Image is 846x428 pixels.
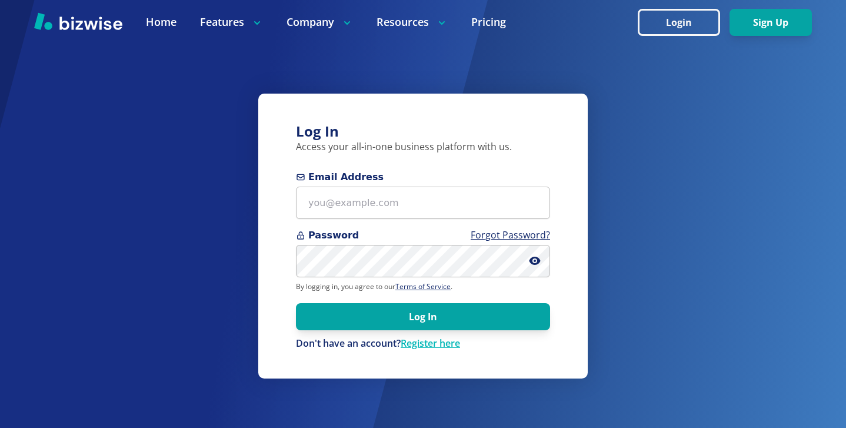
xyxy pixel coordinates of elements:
button: Sign Up [730,9,812,36]
a: Pricing [471,15,506,29]
button: Login [638,9,720,36]
div: Don't have an account?Register here [296,337,550,350]
p: Access your all-in-one business platform with us. [296,141,550,154]
a: Forgot Password? [471,228,550,241]
p: Features [200,15,263,29]
img: Bizwise Logo [34,12,122,30]
span: Password [296,228,550,243]
a: Terms of Service [395,281,451,291]
a: Sign Up [730,17,812,28]
h3: Log In [296,122,550,141]
a: Register here [401,337,460,350]
span: Email Address [296,170,550,184]
p: Resources [377,15,448,29]
p: Company [287,15,353,29]
p: By logging in, you agree to our . [296,282,550,291]
p: Don't have an account? [296,337,550,350]
button: Log In [296,303,550,330]
a: Home [146,15,176,29]
a: Login [638,17,730,28]
input: you@example.com [296,187,550,219]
